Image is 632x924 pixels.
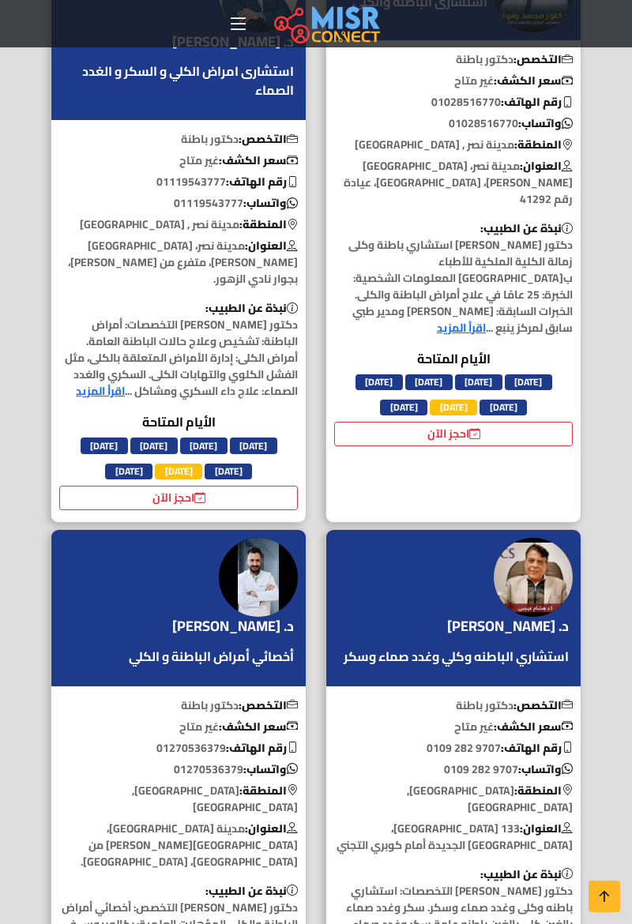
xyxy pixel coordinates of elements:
[494,716,573,737] b: سعر الكشف:
[326,137,581,153] p: مدينة نصر , [GEOGRAPHIC_DATA]
[326,115,581,132] p: 01028516770
[51,238,306,287] p: مدينة نصر، [GEOGRAPHIC_DATA][PERSON_NAME]، متفرع من [PERSON_NAME]، بجوار نادي الزهور.
[437,317,486,338] a: اقرأ المزيد
[326,94,581,111] p: 01028516770
[326,719,581,735] p: غير متاح
[51,719,306,735] p: غير متاح
[480,864,573,885] b: نبذة عن الطبيب:
[130,438,178,453] span: [DATE]
[447,614,573,638] a: د. [PERSON_NAME]
[501,92,573,112] b: رقم الهاتف:
[355,374,403,390] span: [DATE]
[51,761,306,778] p: 01270536379
[51,740,306,757] p: 01270536379
[494,70,573,91] b: سعر الكشف:
[405,374,453,390] span: [DATE]
[205,881,298,901] b: نبذة عن الطبيب:
[245,818,298,839] b: العنوان:
[334,349,573,447] div: الأيام المتاحة
[513,49,573,69] b: التخصص:
[226,738,298,758] b: رقم الهاتف:
[105,464,152,479] span: [DATE]
[51,300,306,400] p: دكتور [PERSON_NAME] التخصصات: أمراض الباطنة: تشخيص وعلاج حالات الباطنة العامة. أمراض الكلى: إدارة...
[51,821,306,870] p: مدينة [GEOGRAPHIC_DATA]، [GEOGRAPHIC_DATA][PERSON_NAME] من [GEOGRAPHIC_DATA]، [GEOGRAPHIC_DATA].
[239,695,298,716] b: التخصص:
[520,156,573,176] b: العنوان:
[430,400,477,415] span: [DATE]
[245,235,298,256] b: العنوان:
[51,195,306,212] p: 01119543777
[51,174,306,190] p: 01119543777
[326,51,581,68] p: دكتور باطنة
[180,438,228,453] span: [DATE]
[239,129,298,149] b: التخصص:
[51,783,306,816] p: [GEOGRAPHIC_DATA], [GEOGRAPHIC_DATA]
[455,374,502,390] span: [DATE]
[226,171,298,192] b: رقم الهاتف:
[172,33,294,51] h4: د. [PERSON_NAME]
[51,697,306,714] p: دكتور باطنة
[59,412,298,510] div: الأيام المتاحة
[125,647,298,666] a: أخصائي أمراض الباطنة و الكلي
[219,538,298,617] img: د. محمد غباشي
[326,158,581,208] p: مدينة نصر، [GEOGRAPHIC_DATA][PERSON_NAME]، [GEOGRAPHIC_DATA]، عيادة رقم 41292
[51,131,306,148] p: دكتور باطنة
[51,152,306,169] p: غير متاح
[514,780,573,801] b: المنطقة:
[76,381,125,401] a: اقرأ المزيد
[518,113,573,133] b: واتساب:
[239,780,298,801] b: المنطقة:
[59,486,298,510] a: احجز الآن
[380,400,427,415] span: [DATE]
[326,821,581,854] p: 133 [GEOGRAPHIC_DATA]، [GEOGRAPHIC_DATA] الجديدة أمام كوبري التجني
[172,618,294,635] h4: د. [PERSON_NAME]
[326,761,581,778] p: ‎0109 282 9707
[340,647,573,666] a: استشاري الباطنه وكلي وغدد صماء وسكر
[219,150,298,171] b: سعر الكشف:
[334,422,573,446] a: احجز الآن
[172,614,298,638] a: د. [PERSON_NAME]
[172,30,298,54] a: د. [PERSON_NAME]
[81,438,128,453] span: [DATE]
[274,4,380,43] img: main.misr_connect
[239,214,298,235] b: المنطقة:
[326,740,581,757] p: ‎0109 282 9707
[480,218,573,239] b: نبذة عن الطبيب:
[59,62,298,100] a: استشارى امراض الكلي و السكر و الغدد الصماء
[205,464,252,479] span: [DATE]
[326,220,581,336] p: دكتور [PERSON_NAME] استشاري باطنة وكلى زمالة الكلية الملكية للأطباء ب[GEOGRAPHIC_DATA] المعلومات ...
[520,818,573,839] b: العنوان:
[505,374,552,390] span: [DATE]
[514,134,573,155] b: المنطقة:
[243,193,298,213] b: واتساب:
[513,695,573,716] b: التخصص:
[155,464,202,479] span: [DATE]
[494,538,573,617] img: د. هشام عيسي
[326,697,581,714] p: دكتور باطنة
[51,216,306,233] p: مدينة نصر , [GEOGRAPHIC_DATA]
[219,716,298,737] b: سعر الكشف:
[326,783,581,816] p: [GEOGRAPHIC_DATA], [GEOGRAPHIC_DATA]
[230,438,277,453] span: [DATE]
[480,400,527,415] span: [DATE]
[205,298,298,318] b: نبذة عن الطبيب:
[501,738,573,758] b: رقم الهاتف:
[447,618,569,635] h4: د. [PERSON_NAME]
[326,73,581,89] p: غير متاح
[243,759,298,779] b: واتساب:
[518,759,573,779] b: واتساب:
